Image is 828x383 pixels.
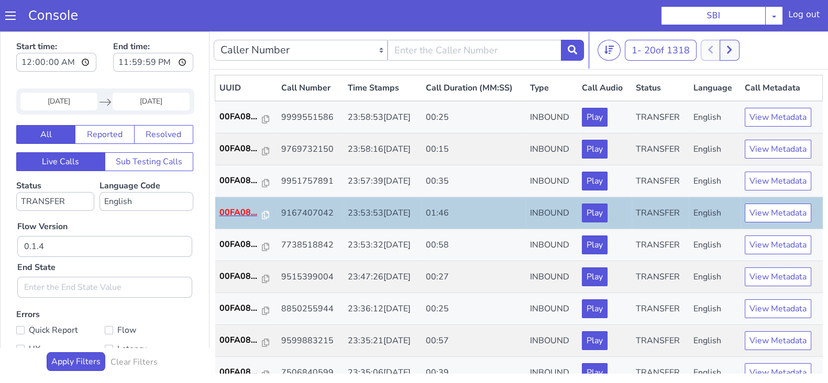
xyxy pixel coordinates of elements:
input: End Date [113,61,190,79]
button: Sub Testing Calls [105,121,194,140]
label: Start time: [16,6,96,43]
p: 00FA08... [219,271,262,283]
a: 00FA08... [219,111,273,123]
td: 00:57 [421,294,525,325]
td: 23:35:06[DATE] [344,325,422,357]
button: Play [582,300,608,319]
button: View Metadata [745,268,811,287]
button: View Metadata [745,140,811,159]
td: English [689,198,740,230]
td: INBOUND [526,262,578,294]
input: Enter the Caller Number [388,8,561,29]
td: 23:58:53[DATE] [344,70,422,102]
label: Flow [105,291,193,306]
input: Enter the Flow Version ID [17,205,192,226]
td: 23:58:16[DATE] [344,102,422,134]
td: 7738518842 [277,198,344,230]
button: Play [582,204,608,223]
button: Play [582,332,608,351]
td: TRANSFER [632,230,689,262]
label: End State [17,230,56,242]
h6: Clear Filters [111,326,158,336]
td: TRANSFER [632,70,689,102]
p: 00FA08... [219,111,262,123]
button: Apply Filters [47,321,105,340]
a: Console [16,8,91,23]
td: INBOUND [526,198,578,230]
p: 00FA08... [219,239,262,251]
td: 23:57:39[DATE] [344,134,422,166]
td: 9515399004 [277,230,344,262]
button: 1- 20of 1318 [625,8,697,29]
th: Call Duration (MM:SS) [421,44,525,70]
label: Quick Report [16,291,105,306]
th: Type [526,44,578,70]
td: TRANSFER [632,325,689,357]
td: INBOUND [526,102,578,134]
td: 23:47:26[DATE] [344,230,422,262]
td: INBOUND [526,166,578,198]
label: Status [16,149,94,179]
td: TRANSFER [632,294,689,325]
td: English [689,230,740,262]
td: 00:35 [421,134,525,166]
label: UX [16,310,105,325]
p: 00FA08... [219,207,262,219]
td: 9599883215 [277,294,344,325]
td: English [689,70,740,102]
button: Resolved [134,94,193,112]
td: INBOUND [526,325,578,357]
p: 00FA08... [219,79,262,92]
td: 9999551586 [277,70,344,102]
td: 00:25 [421,70,525,102]
td: TRANSFER [632,166,689,198]
td: 23:53:53[DATE] [344,166,422,198]
td: 00:25 [421,262,525,294]
td: 00:27 [421,230,525,262]
a: 00FA08... [219,143,273,155]
label: Flow Version [17,189,68,201]
button: Play [582,172,608,191]
select: Status [16,161,94,179]
td: INBOUND [526,134,578,166]
button: Live Calls [16,121,105,140]
th: UUID [215,44,277,70]
th: Status [632,44,689,70]
p: 00FA08... [219,175,262,187]
div: Log out [788,8,820,25]
button: View Metadata [745,108,811,127]
td: TRANSFER [632,198,689,230]
td: English [689,102,740,134]
label: End time: [113,6,193,43]
td: 8850255944 [277,262,344,294]
td: English [689,166,740,198]
td: 23:35:21[DATE] [344,294,422,325]
input: Start Date [20,61,97,79]
p: 00FA08... [219,143,262,155]
a: 00FA08... [219,302,273,315]
td: 23:36:12[DATE] [344,262,422,294]
td: 00:58 [421,198,525,230]
button: View Metadata [745,76,811,95]
td: INBOUND [526,70,578,102]
td: English [689,325,740,357]
th: Language [689,44,740,70]
span: 20 of 1318 [644,13,690,25]
button: View Metadata [745,172,811,191]
td: INBOUND [526,294,578,325]
p: 00FA08... [219,334,262,347]
td: 00:15 [421,102,525,134]
input: Start time: [16,21,96,40]
button: Play [582,140,608,159]
a: 00FA08... [219,239,273,251]
td: 9769732150 [277,102,344,134]
td: English [689,262,740,294]
td: 00:39 [421,325,525,357]
button: View Metadata [745,236,811,255]
button: View Metadata [745,204,811,223]
td: INBOUND [526,230,578,262]
button: View Metadata [745,300,811,319]
th: Call Audio [578,44,632,70]
th: Call Number [277,44,344,70]
input: End time: [113,21,193,40]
